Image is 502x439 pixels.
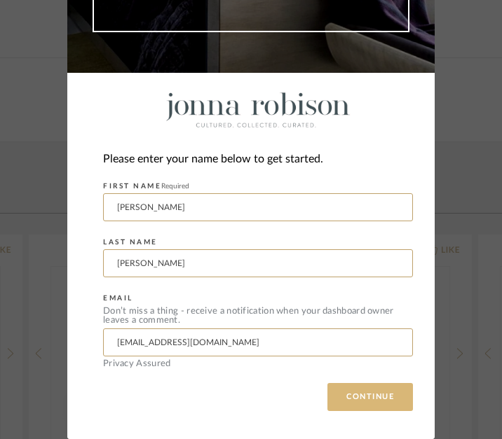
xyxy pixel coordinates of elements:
[161,183,189,190] span: Required
[103,307,413,325] div: Don’t miss a thing - receive a notification when your dashboard owner leaves a comment.
[327,383,413,411] button: CONTINUE
[103,150,413,169] div: Please enter your name below to get started.
[103,294,133,302] label: EMAIL
[103,328,413,356] input: Enter Email
[103,182,189,190] label: FIRST NAME
[103,193,413,221] input: Enter First Name
[103,359,413,368] div: Privacy Assured
[103,249,413,277] input: Enter Last Name
[103,238,158,246] label: LAST NAME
